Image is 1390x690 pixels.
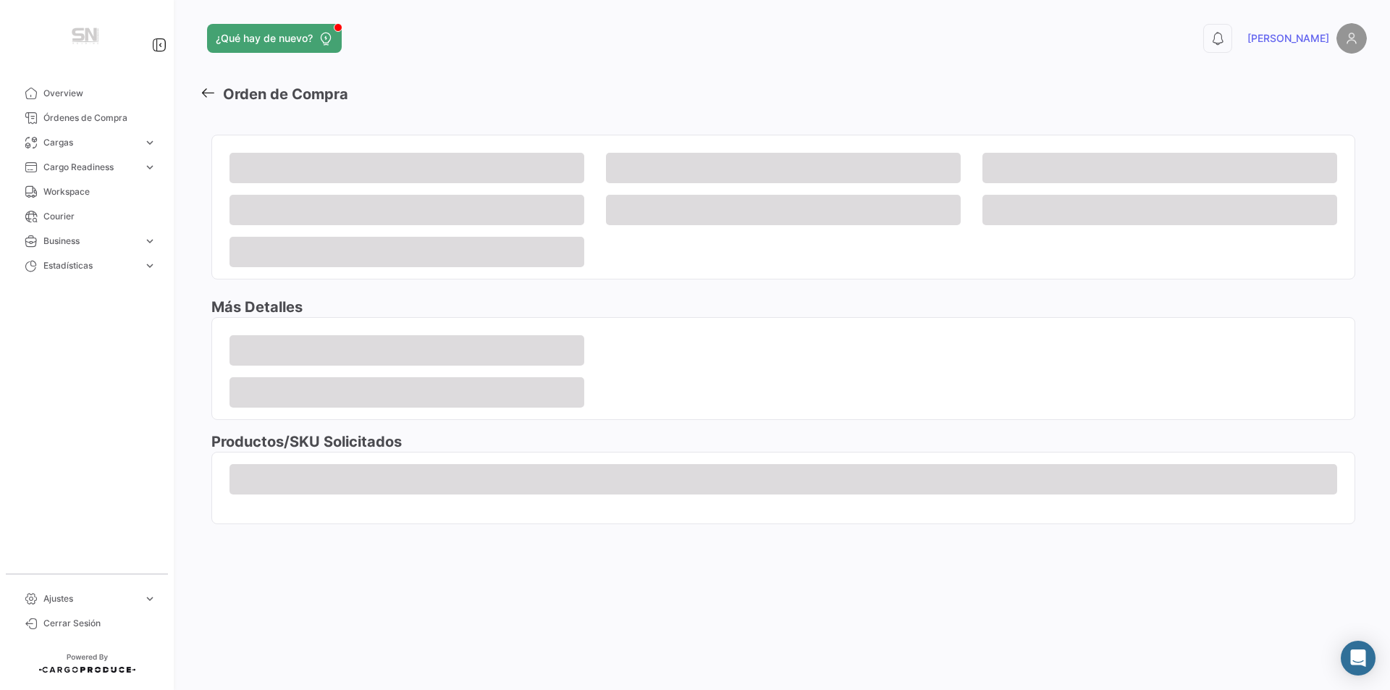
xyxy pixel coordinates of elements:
[43,235,138,248] span: Business
[1336,23,1367,54] img: placeholder-user.png
[143,592,156,605] span: expand_more
[143,136,156,149] span: expand_more
[1341,641,1376,676] div: Abrir Intercom Messenger
[43,112,156,125] span: Órdenes de Compra
[12,106,162,130] a: Órdenes de Compra
[12,180,162,204] a: Workspace
[43,617,156,630] span: Cerrar Sesión
[143,161,156,174] span: expand_more
[216,31,313,46] span: ¿Qué hay de nuevo?
[43,592,138,605] span: Ajustes
[211,297,1355,317] h3: Más Detalles
[43,210,156,223] span: Courier
[207,24,342,53] button: ¿Qué hay de nuevo?
[43,161,138,174] span: Cargo Readiness
[43,259,138,272] span: Estadísticas
[143,235,156,248] span: expand_more
[51,17,123,58] img: Manufactura+Logo.png
[43,136,138,149] span: Cargas
[12,81,162,106] a: Overview
[211,432,1355,452] h3: Productos/SKU Solicitados
[43,87,156,100] span: Overview
[43,185,156,198] span: Workspace
[1247,31,1329,46] span: [PERSON_NAME]
[143,259,156,272] span: expand_more
[12,204,162,229] a: Courier
[223,84,348,105] h3: Orden de Compra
